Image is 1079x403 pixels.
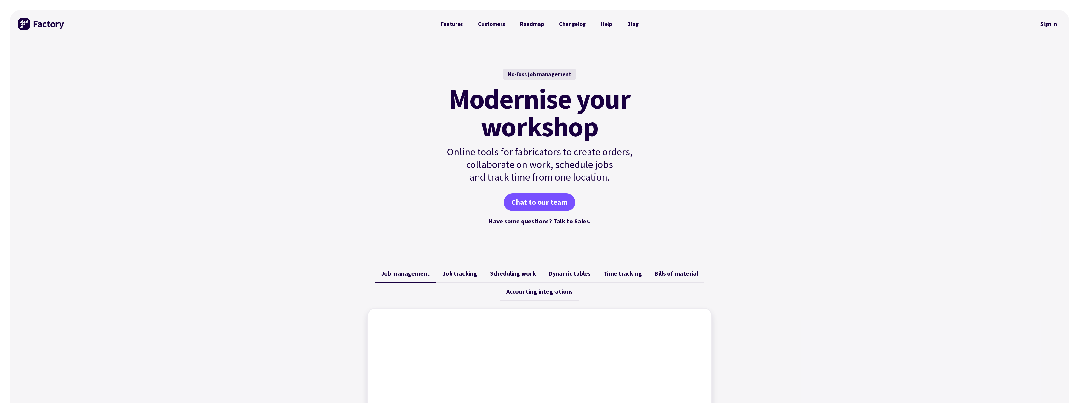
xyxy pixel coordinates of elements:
[1036,17,1061,31] a: Sign in
[490,270,536,277] span: Scheduling work
[433,18,646,30] nav: Primary Navigation
[470,18,512,30] a: Customers
[603,270,642,277] span: Time tracking
[1047,373,1079,403] iframe: Chat Widget
[442,270,477,277] span: Job tracking
[503,69,576,80] div: No-fuss job management
[504,193,575,211] a: Chat to our team
[433,146,646,183] p: Online tools for fabricators to create orders, collaborate on work, schedule jobs and track time ...
[1036,17,1061,31] nav: Secondary Navigation
[654,270,698,277] span: Bills of material
[620,18,646,30] a: Blog
[489,217,591,225] a: Have some questions? Talk to Sales.
[18,18,65,30] img: Factory
[548,270,591,277] span: Dynamic tables
[551,18,593,30] a: Changelog
[513,18,552,30] a: Roadmap
[506,288,573,295] span: Accounting integrations
[381,270,430,277] span: Job management
[449,85,630,141] mark: Modernise your workshop
[593,18,620,30] a: Help
[433,18,471,30] a: Features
